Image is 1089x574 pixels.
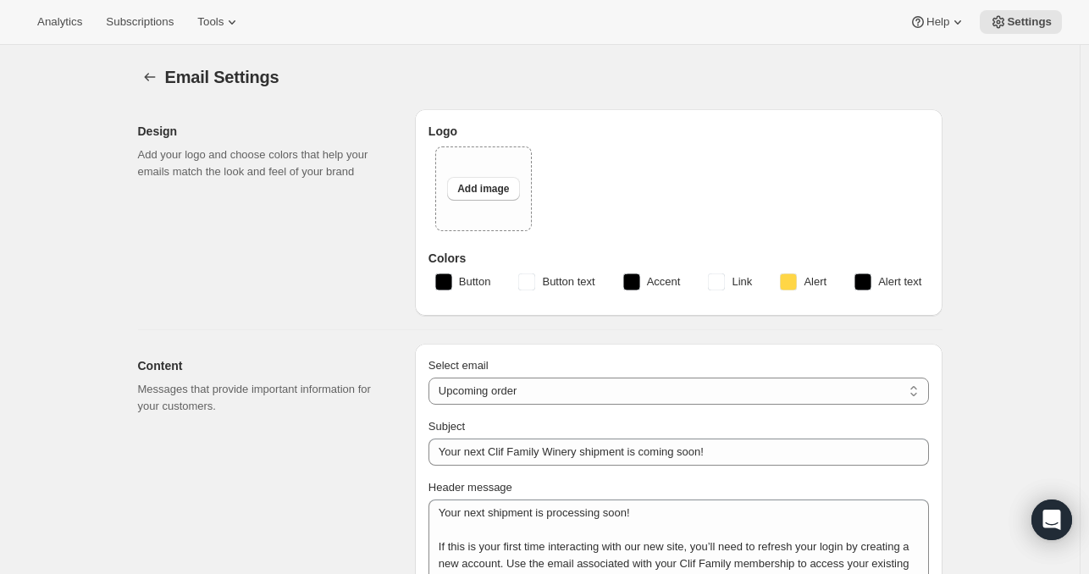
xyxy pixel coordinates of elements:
button: Link [698,268,762,295]
button: Accent [613,268,691,295]
span: Button [459,273,491,290]
h2: Content [138,357,388,374]
button: Settings [138,65,162,89]
span: Subscriptions [106,15,174,29]
button: Tools [187,10,251,34]
button: Settings [980,10,1062,34]
span: Tools [197,15,224,29]
span: Alert text [878,273,921,290]
button: Add image [447,177,519,201]
span: Header message [428,481,512,494]
button: Button text [508,268,605,295]
h3: Colors [428,250,929,267]
span: Add image [457,182,509,196]
h3: Logo [428,123,929,140]
span: Analytics [37,15,82,29]
span: Help [926,15,949,29]
span: Accent [647,273,681,290]
span: Subject [428,420,465,433]
p: Add your logo and choose colors that help your emails match the look and feel of your brand [138,146,388,180]
span: Alert [804,273,826,290]
button: Subscriptions [96,10,184,34]
span: Email Settings [165,68,279,86]
button: Analytics [27,10,92,34]
span: Settings [1007,15,1052,29]
button: Alert [770,268,837,295]
button: Button [425,268,501,295]
div: Open Intercom Messenger [1031,499,1072,540]
button: Help [899,10,976,34]
h2: Design [138,123,388,140]
span: Link [732,273,752,290]
p: Messages that provide important information for your customers. [138,381,388,415]
span: Button text [542,273,594,290]
button: Alert text [844,268,931,295]
span: Select email [428,359,489,372]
